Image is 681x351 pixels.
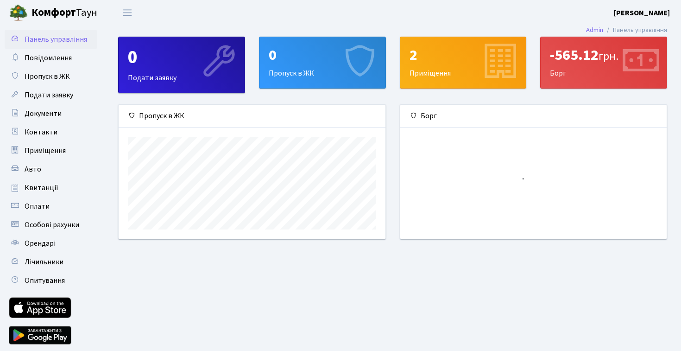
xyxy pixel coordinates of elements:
span: Особові рахунки [25,220,79,230]
span: Документи [25,108,62,119]
span: Орендарі [25,238,56,249]
a: Орендарі [5,234,97,253]
a: 2Приміщення [400,37,527,89]
a: [PERSON_NAME] [614,7,670,19]
span: Лічильники [25,257,63,267]
a: Лічильники [5,253,97,271]
a: Опитування [5,271,97,290]
a: Оплати [5,197,97,216]
div: Борг [400,105,667,128]
a: Приміщення [5,141,97,160]
div: 2 [410,46,517,64]
div: Приміщення [400,37,526,88]
img: logo.png [9,4,28,22]
a: Подати заявку [5,86,97,104]
a: Документи [5,104,97,123]
div: Пропуск в ЖК [119,105,385,128]
span: Панель управління [25,34,87,45]
div: -565.12 [550,46,657,64]
button: Переключити навігацію [116,5,139,20]
span: Оплати [25,201,50,211]
a: Авто [5,160,97,179]
div: Подати заявку [119,37,245,93]
span: Подати заявку [25,90,73,100]
span: Таун [32,5,97,21]
div: Пропуск в ЖК [259,37,385,88]
a: Пропуск в ЖК [5,67,97,86]
span: Приміщення [25,146,66,156]
div: Борг [541,37,667,88]
span: Авто [25,164,41,174]
b: Комфорт [32,5,76,20]
span: Повідомлення [25,53,72,63]
div: 0 [128,46,235,69]
span: Квитанції [25,183,58,193]
span: грн. [599,48,618,64]
nav: breadcrumb [572,20,681,40]
span: Опитування [25,275,65,286]
a: Квитанції [5,179,97,197]
a: Панель управління [5,30,97,49]
span: Контакти [25,127,57,137]
li: Панель управління [603,25,667,35]
a: Контакти [5,123,97,141]
a: Особові рахунки [5,216,97,234]
div: 0 [269,46,376,64]
a: Повідомлення [5,49,97,67]
a: 0Подати заявку [118,37,245,93]
span: Пропуск в ЖК [25,71,70,82]
a: 0Пропуск в ЖК [259,37,386,89]
a: Admin [586,25,603,35]
b: [PERSON_NAME] [614,8,670,18]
